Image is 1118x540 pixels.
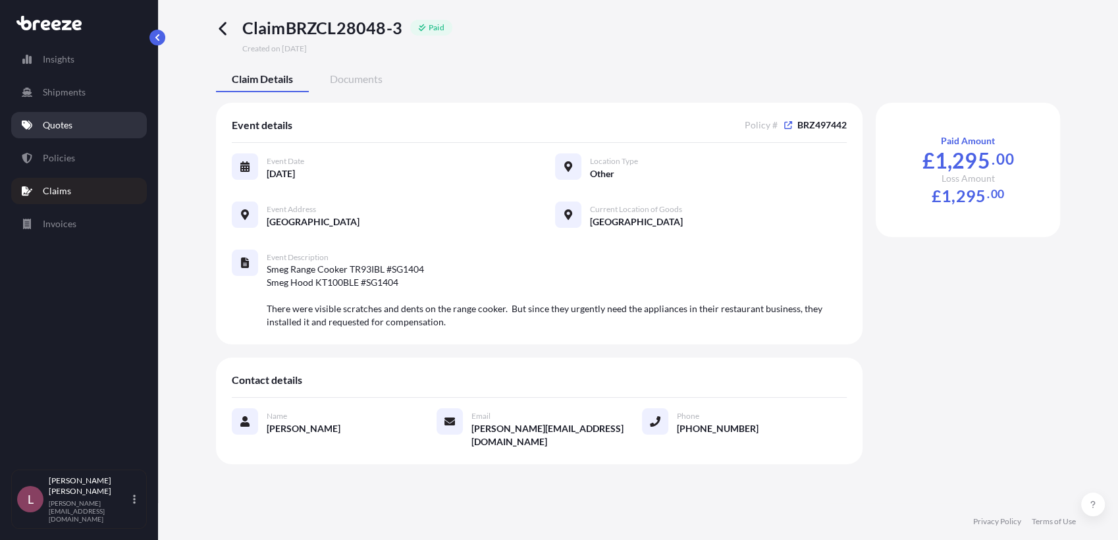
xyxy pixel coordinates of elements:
[941,172,994,185] span: Loss Amount
[49,499,130,523] p: [PERSON_NAME][EMAIL_ADDRESS][DOMAIN_NAME]
[330,72,383,86] span: Documents
[955,188,986,204] span: 295
[11,211,147,237] a: Invoices
[49,475,130,497] p: [PERSON_NAME] [PERSON_NAME]
[28,493,34,506] span: L
[267,167,295,180] span: [DATE]
[745,119,778,132] span: Policy #
[43,119,72,132] p: Quotes
[973,516,1021,527] a: Privacy Policy
[941,134,995,148] span: Paid Amount
[232,119,292,132] span: Event details
[242,17,402,38] span: Claim BRZCL28048-3
[677,422,759,435] span: [PHONE_NUMBER]
[267,156,304,167] span: Event Date
[951,188,955,204] span: ,
[987,190,990,198] span: .
[232,72,293,86] span: Claim Details
[797,119,847,132] span: BRZ497442
[932,188,942,204] span: £
[947,150,952,171] span: ,
[942,188,951,204] span: 1
[282,43,307,54] span: [DATE]
[590,167,614,180] span: Other
[242,43,307,54] span: Created on
[471,422,641,448] span: [PERSON_NAME][EMAIL_ADDRESS][DOMAIN_NAME]
[677,411,699,421] span: Phone
[43,151,75,165] p: Policies
[267,411,287,421] span: Name
[11,79,147,105] a: Shipments
[267,252,329,263] span: Event Description
[43,53,74,66] p: Insights
[267,263,847,329] span: Smeg Range Cooker TR93IBL #SG1404 Smeg Hood KT100BLE #SG1404 There were visible scratches and den...
[992,154,995,165] span: .
[991,190,1004,198] span: 00
[996,154,1013,165] span: 00
[590,215,683,229] span: [GEOGRAPHIC_DATA]
[11,145,147,171] a: Policies
[11,46,147,72] a: Insights
[267,204,316,215] span: Event Address
[43,217,76,230] p: Invoices
[267,422,340,435] span: [PERSON_NAME]
[11,112,147,138] a: Quotes
[267,215,359,229] span: [GEOGRAPHIC_DATA]
[590,204,682,215] span: Current Location of Goods
[43,86,86,99] p: Shipments
[1032,516,1076,527] a: Terms of Use
[935,150,947,171] span: 1
[429,22,444,33] p: Paid
[922,150,934,171] span: £
[590,156,638,167] span: Location Type
[952,150,990,171] span: 295
[43,184,71,198] p: Claims
[11,178,147,204] a: Claims
[232,373,302,387] span: Contact details
[471,411,491,421] span: Email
